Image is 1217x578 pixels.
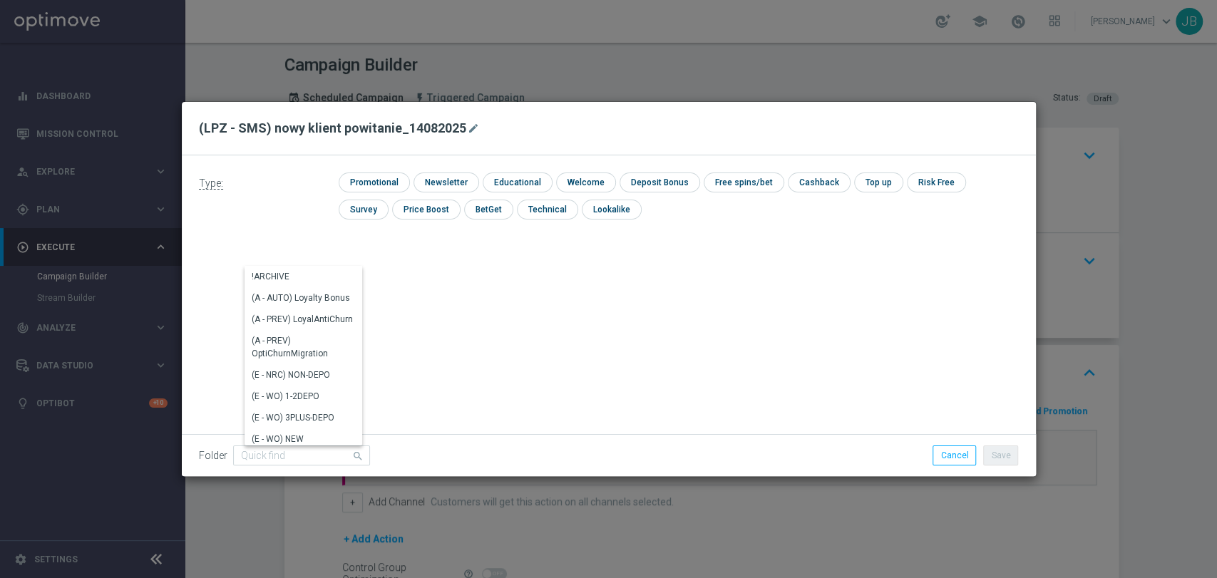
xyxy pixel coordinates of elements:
div: Press SPACE to select this row. [245,408,365,429]
div: Press SPACE to select this row. [245,331,365,365]
div: (A - AUTO) Loyalty Bonus [252,291,350,304]
input: Quick find [233,445,370,465]
div: Press SPACE to select this row. [245,309,365,331]
div: (A - PREV) LoyalAntiChurn [252,313,353,326]
i: mode_edit [468,123,479,134]
button: Cancel [933,445,976,465]
div: Press SPACE to select this row. [245,288,365,309]
h2: (LPZ - SMS) nowy klient powitanie_14082025 [199,120,466,137]
span: Type: [199,177,223,190]
div: (E - WO) NEW [252,433,304,445]
div: (E - WO) 1-2DEPO [252,390,319,403]
div: Press SPACE to select this row. [245,267,365,288]
div: Press SPACE to select this row. [245,429,365,450]
div: (E - WO) 3PLUS-DEPO [252,411,334,424]
i: search [352,447,365,463]
label: Folder [199,450,227,462]
div: Press SPACE to select this row. [245,386,365,408]
button: Save [983,445,1018,465]
div: (A - PREV) OptiChurnMigration [252,334,358,360]
button: mode_edit [466,120,484,137]
div: !ARCHIVE [252,270,289,283]
div: (E - NRC) NON-DEPO [252,368,330,381]
div: Press SPACE to select this row. [245,365,365,386]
